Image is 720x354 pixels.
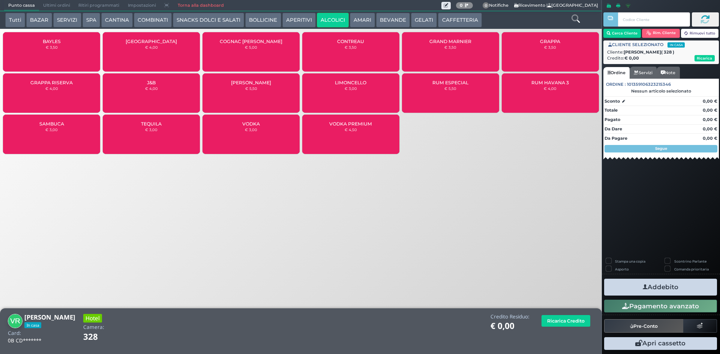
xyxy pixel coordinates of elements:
strong: 0,00 € [703,108,717,113]
span: 101359106323215346 [627,81,671,88]
h4: Credito Residuo: [490,314,529,320]
span: GRAND MARNIER [429,39,471,44]
small: € 3,50 [345,45,357,49]
small: € 4,00 [544,86,556,91]
h1: 328 [83,332,119,342]
span: LIMONCELLO [335,80,366,85]
button: BEVANDE [376,13,410,28]
small: € 5,00 [245,45,257,49]
span: Ordine : [606,81,626,88]
small: € 3,50 [46,45,58,49]
small: € 3,50 [444,45,456,49]
div: Nessun articolo selezionato [603,88,719,94]
h1: € 0,00 [490,321,529,331]
span: SAMBUCA [39,121,64,127]
strong: € 0,00 [624,55,639,61]
small: € 5,50 [245,86,257,91]
small: € 3,00 [45,127,58,132]
span: GRAPPA [540,39,560,44]
span: [PERSON_NAME] [231,80,271,85]
small: € 4,00 [45,86,58,91]
span: GRAPPA RISERVA [30,80,73,85]
span: Ritiri programmati [74,0,123,11]
a: Ordine [603,67,630,79]
div: Cliente: [607,49,715,55]
strong: Pagato [604,117,620,122]
strong: Da Dare [604,126,622,131]
button: SPA [82,13,100,28]
a: Torna alla dashboard [173,0,228,11]
button: GELATI [411,13,437,28]
button: Ricarica Credito [541,315,590,327]
button: Rimuovi tutto [681,29,719,38]
span: VODKA PREMIUM [329,121,372,127]
a: Note [657,67,679,79]
span: J&B [147,80,156,85]
span: Punto cassa [4,0,39,11]
strong: 0,00 € [703,99,717,104]
span: RUM HAVANA 3 [531,80,569,85]
button: Pre-Conto [604,319,684,333]
button: BAZAR [26,13,52,28]
button: Rim. Cliente [642,29,680,38]
span: In casa [667,42,685,48]
button: Cerca Cliente [603,29,641,38]
button: AMARI [350,13,375,28]
span: In casa [24,322,41,328]
strong: 0,00 € [703,126,717,131]
strong: Segue [655,146,667,151]
span: Impostazioni [124,0,160,11]
small: € 3,00 [345,86,357,91]
button: Apri cassetto [604,337,717,350]
button: COMBINATI [134,13,172,28]
button: BOLLICINE [245,13,281,28]
h4: Card: [8,330,21,336]
button: CAFFETTERIA [438,13,481,28]
button: Pagamento avanzato [604,300,717,312]
button: SERVIZI [53,13,81,28]
strong: 0,00 € [703,117,717,122]
strong: Totale [604,108,618,113]
h3: Hotel [83,314,102,323]
button: Addebito [604,279,717,296]
button: CANTINA [101,13,133,28]
span: BAYLES [43,39,61,44]
span: VODKA [242,121,260,127]
label: Scontrino Parlante [674,259,706,264]
small: € 4,00 [145,86,158,91]
strong: 0,00 € [703,136,717,141]
small: € 4,50 [345,127,357,132]
b: [PERSON_NAME] [624,49,674,55]
span: COGNAC [PERSON_NAME] [220,39,282,44]
a: Servizi [630,67,657,79]
label: Asporto [615,267,629,272]
span: ( 328 ) [661,49,674,55]
button: SNACKS DOLCI E SALATI [173,13,244,28]
label: Stampa una copia [615,259,645,264]
div: Credito: [607,55,715,61]
span: Ultimi ordini [39,0,74,11]
span: [GEOGRAPHIC_DATA] [126,39,177,44]
span: RUM ESPECIAL [432,80,468,85]
label: Comanda prioritaria [674,267,709,272]
b: 0 [460,3,463,8]
small: € 4,00 [145,45,158,49]
button: ALCOLICI [317,13,349,28]
span: TEQUILA [141,121,162,127]
small: € 3,50 [544,45,556,49]
strong: Sconto [604,98,620,105]
span: CONTREAU [337,39,364,44]
strong: Da Pagare [604,136,627,141]
small: € 5,50 [444,86,456,91]
img: VIRGILIO RICCARDO [8,314,22,329]
b: [PERSON_NAME] [24,313,75,321]
h4: Camera: [83,324,104,330]
small: € 3,00 [245,127,257,132]
button: Tutti [5,13,25,28]
button: APERITIVI [282,13,316,28]
span: 0 [483,2,489,9]
input: Codice Cliente [618,12,690,27]
small: € 3,00 [145,127,157,132]
button: Ricarica [694,55,715,61]
span: CLIENTE SELEZIONATO [608,42,685,48]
